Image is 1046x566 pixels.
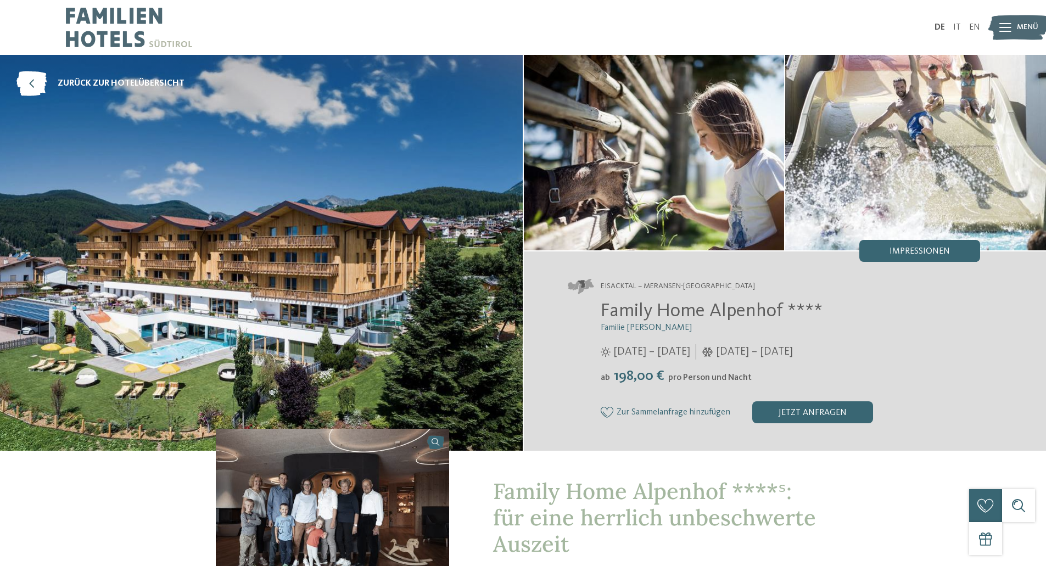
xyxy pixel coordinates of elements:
a: zurück zur Hotelübersicht [16,71,184,96]
img: Das Familienhotel in Meransen: alles ist möglich [524,55,785,250]
a: IT [953,23,961,32]
span: [DATE] – [DATE] [716,344,793,360]
span: Zur Sammelanfrage hinzufügen [617,408,730,418]
span: pro Person und Nacht [668,373,752,382]
a: EN [969,23,980,32]
span: Impressionen [890,247,950,256]
span: zurück zur Hotelübersicht [58,77,184,89]
i: Öffnungszeiten im Sommer [601,347,611,357]
span: Family Home Alpenhof **** [601,301,823,321]
span: Familie [PERSON_NAME] [601,323,692,332]
span: ab [601,373,610,382]
span: Family Home Alpenhof ****ˢ: für eine herrlich unbeschwerte Auszeit [493,477,816,558]
span: 198,00 € [611,369,667,383]
span: Menü [1017,22,1038,33]
i: Öffnungszeiten im Winter [702,347,713,357]
div: jetzt anfragen [752,401,873,423]
span: Eisacktal – Meransen-[GEOGRAPHIC_DATA] [601,281,755,292]
a: DE [935,23,945,32]
img: Das Familienhotel in Meransen: alles ist möglich [785,55,1046,250]
span: [DATE] – [DATE] [613,344,690,360]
